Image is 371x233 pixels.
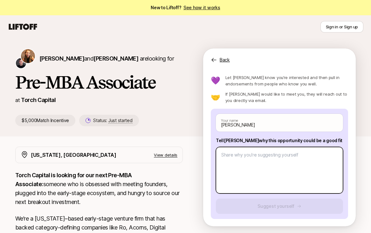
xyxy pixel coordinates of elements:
p: Let [PERSON_NAME] know you’re interested and then pull in endorsements from people who know you w... [225,74,348,87]
a: See how it works [183,5,220,10]
p: are looking for [39,54,174,63]
p: [US_STATE], [GEOGRAPHIC_DATA] [31,151,116,159]
p: $5,000 Match Incentive [15,115,75,126]
p: If [PERSON_NAME] would like to meet you, they will reach out to you directly via email. [225,91,348,104]
span: [PERSON_NAME] [39,55,84,62]
img: Christopher Harper [16,58,26,68]
a: Torch Capital [21,97,56,103]
span: and [84,55,138,62]
span: New to Liftoff? [151,4,220,11]
p: at [15,96,20,104]
p: 🤝 [211,93,220,101]
p: View details [154,152,177,158]
button: Sign in or Sign up [320,21,363,33]
p: someone who is obsessed with meeting founders, plugged into the early-stage ecosystem, and hungry... [15,171,183,207]
p: Status: [93,117,132,124]
img: Katie Reiner [21,49,35,63]
span: [PERSON_NAME] [93,55,138,62]
span: Just started [108,118,133,123]
p: Tell [PERSON_NAME] why this opportunity could be a good fit [216,137,343,144]
p: Back [220,56,230,64]
p: 💜 [211,77,220,84]
strong: Torch Capital is looking for our next Pre-MBA Associate: [15,172,133,187]
h1: Pre-MBA Associate [15,73,183,92]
